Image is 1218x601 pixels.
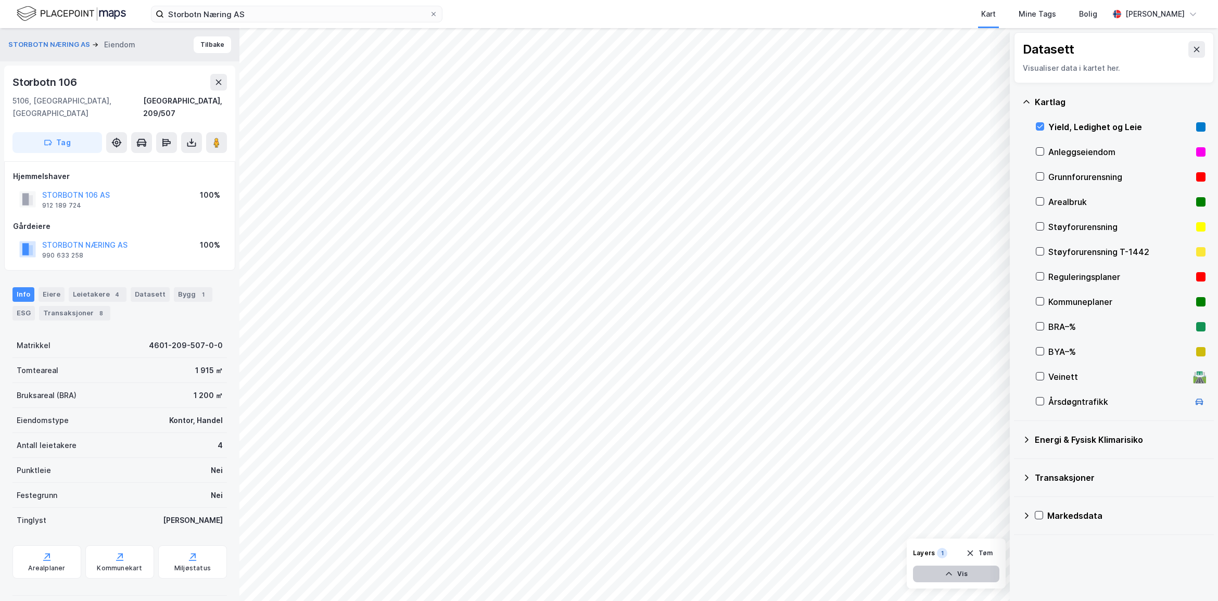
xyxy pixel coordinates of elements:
button: Tilbake [194,36,231,53]
div: Reguleringsplaner [1048,271,1192,283]
div: Anleggseiendom [1048,146,1192,158]
div: BRA–% [1048,321,1192,333]
div: Kommuneplaner [1048,296,1192,308]
input: Søk på adresse, matrikkel, gårdeiere, leietakere eller personer [164,6,429,22]
div: Antall leietakere [17,439,77,452]
div: 4601-209-507-0-0 [149,339,223,352]
div: BYA–% [1048,346,1192,358]
div: Eiendomstype [17,414,69,427]
div: Eiere [39,287,65,302]
div: Punktleie [17,464,51,477]
div: Leietakere [69,287,126,302]
div: 4 [112,289,122,300]
div: Støyforurensning [1048,221,1192,233]
div: Støyforurensning T-1442 [1048,246,1192,258]
div: Kontor, Handel [169,414,223,427]
button: Vis [913,566,999,582]
div: 100% [200,239,220,251]
div: Kartlag [1035,96,1206,108]
div: Kontrollprogram for chat [1166,551,1218,601]
div: Kart [981,8,996,20]
div: Transaksjoner [1035,471,1206,484]
div: Storbotn 106 [12,74,79,91]
div: 1 [198,289,208,300]
div: Tinglyst [17,514,46,527]
div: Bruksareal (BRA) [17,389,77,402]
div: Årsdøgntrafikk [1048,395,1189,408]
div: Layers [913,549,935,557]
div: ESG [12,306,35,321]
div: Hjemmelshaver [13,170,226,183]
div: 100% [200,189,220,201]
div: Bygg [174,287,212,302]
button: STORBOTN NÆRING AS [8,40,92,50]
div: Yield, Ledighet og Leie [1048,121,1192,133]
div: Visualiser data i kartet her. [1023,62,1205,74]
div: 1 200 ㎡ [194,389,223,402]
div: 5106, [GEOGRAPHIC_DATA], [GEOGRAPHIC_DATA] [12,95,143,120]
div: Eiendom [104,39,135,51]
div: Grunnforurensning [1048,171,1192,183]
div: Info [12,287,34,302]
div: Gårdeiere [13,220,226,233]
div: Arealplaner [28,564,65,572]
div: Nei [211,464,223,477]
div: Mine Tags [1019,8,1056,20]
div: 1 [937,548,947,558]
div: Transaksjoner [39,306,110,321]
div: Tomteareal [17,364,58,377]
div: Markedsdata [1047,509,1206,522]
div: 990 633 258 [42,251,83,260]
div: Miljøstatus [174,564,211,572]
div: [PERSON_NAME] [163,514,223,527]
div: 4 [218,439,223,452]
button: Tag [12,132,102,153]
div: Energi & Fysisk Klimarisiko [1035,433,1206,446]
div: Arealbruk [1048,196,1192,208]
div: Datasett [1023,41,1074,58]
div: [PERSON_NAME] [1125,8,1185,20]
div: Bolig [1079,8,1097,20]
div: Festegrunn [17,489,57,502]
div: Veinett [1048,370,1189,383]
button: Tøm [959,545,999,561]
img: logo.f888ab2527a4732fd821a326f86c7f29.svg [17,5,126,23]
div: 1 915 ㎡ [195,364,223,377]
div: Nei [211,489,223,502]
iframe: Chat Widget [1166,551,1218,601]
div: Datasett [131,287,170,302]
div: Kommunekart [97,564,142,572]
div: 🛣️ [1192,370,1207,383]
div: 912 189 724 [42,201,81,210]
div: [GEOGRAPHIC_DATA], 209/507 [143,95,227,120]
div: 8 [96,308,106,318]
div: Matrikkel [17,339,50,352]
